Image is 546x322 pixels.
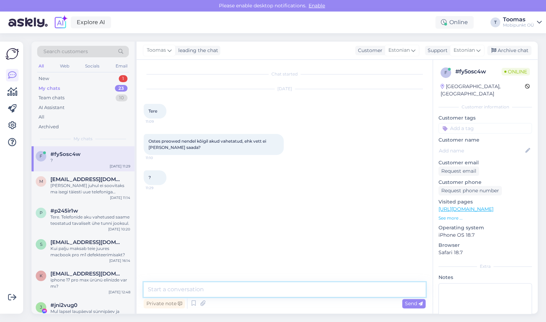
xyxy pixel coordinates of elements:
p: Safari 18.7 [438,249,532,256]
span: simson.oliver@gmail.com [50,239,123,245]
span: Send [405,300,423,307]
span: kebeci@yahoo.com [50,271,123,277]
p: Customer name [438,136,532,144]
div: Request email [438,166,479,176]
a: [URL][DOMAIN_NAME] [438,206,493,212]
span: My chats [74,136,92,142]
span: ? [148,175,151,180]
div: Tere. Telefonide aku vahetused saame teostatud tavaliselt ühe tunni jooksul. [50,214,130,227]
div: Request phone number [438,186,502,195]
div: Private note [144,299,185,308]
div: [DATE] 16:14 [109,258,130,263]
p: See more ... [438,215,532,221]
div: All [37,62,45,71]
div: 1 [119,75,127,82]
span: Ostes preowed nendel kõigil akud vahetatud, ehk vett ei [PERSON_NAME] saada? [148,138,267,150]
div: [DATE] 11:29 [110,164,130,169]
span: #fy5osc4w [50,151,81,157]
p: Customer phone [438,179,532,186]
a: ToomasMobipunkt OÜ [503,17,542,28]
div: Extra [438,263,532,270]
div: Toomas [503,17,534,22]
span: #jni2vug0 [50,302,77,308]
div: Web [58,62,71,71]
img: Askly Logo [6,47,19,60]
img: explore-ai [53,15,68,30]
div: 23 [115,85,127,92]
input: Add name [439,147,524,155]
div: Archived [39,123,59,130]
span: f [444,70,447,75]
div: [DATE] [144,86,426,92]
span: mark.ossinovski@gmail.com [50,176,123,183]
span: m [39,179,43,184]
div: [GEOGRAPHIC_DATA], [GEOGRAPHIC_DATA] [441,83,525,98]
span: Tere [148,108,157,114]
div: Socials [84,62,101,71]
p: Customer tags [438,114,532,122]
span: j [40,305,42,310]
div: leading the chat [175,47,218,54]
div: ? [50,157,130,164]
div: Mul lapsel laupäeval sünnipäev ja [PERSON_NAME] viia kingi ja kas laadia on [PERSON_NAME] või pea... [50,308,130,321]
span: Enable [306,2,327,9]
span: p [40,210,43,215]
div: AI Assistant [39,104,64,111]
span: Toomas [147,46,166,54]
div: T [490,17,500,27]
p: Browser [438,242,532,249]
div: Email [114,62,129,71]
div: Archive chat [487,46,531,55]
span: Estonian [388,46,410,54]
input: Add a tag [438,123,532,134]
p: Visited pages [438,198,532,206]
div: 10 [116,94,127,101]
p: Operating system [438,224,532,231]
div: # fy5osc4w [455,67,502,76]
span: f [40,153,42,159]
div: Online [435,16,474,29]
div: [DATE] 12:48 [109,289,130,295]
div: Kui palju maksab teie juures macbook pro m1 defekteerimisakt? [50,245,130,258]
div: Customer information [438,104,532,110]
span: Search customers [43,48,88,55]
span: #p245ir1w [50,208,78,214]
div: [PERSON_NAME] juhul ei soovitaks ma isegi täiesti uue telefoniga [PERSON_NAME], sest telefonid ei... [50,183,130,195]
div: All [39,114,44,121]
div: [DATE] 10:20 [108,227,130,232]
p: iPhone OS 18.7 [438,231,532,239]
div: Chat started [144,71,426,77]
span: Online [502,68,530,76]
span: Estonian [454,46,475,54]
span: s [40,242,42,247]
p: Customer email [438,159,532,166]
a: Explore AI [71,16,111,28]
span: 11:29 [146,185,172,191]
div: New [39,75,49,82]
div: Customer [355,47,382,54]
span: 11:10 [146,155,172,160]
span: 11:09 [146,119,172,124]
div: iphone 17 pro max ürünü elinizde var mı? [50,277,130,289]
div: Support [425,47,448,54]
div: [DATE] 11:14 [110,195,130,200]
div: Team chats [39,94,64,101]
span: k [40,273,43,278]
div: Mobipunkt OÜ [503,22,534,28]
p: Notes [438,274,532,281]
div: My chats [39,85,60,92]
